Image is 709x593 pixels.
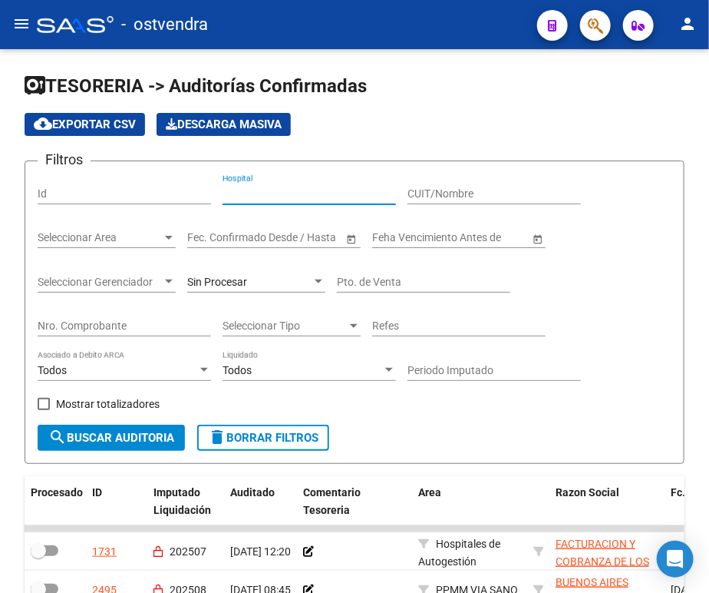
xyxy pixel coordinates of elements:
[48,428,67,446] mat-icon: search
[297,476,412,527] datatable-header-cell: Comentario Tesoreria
[549,476,664,527] datatable-header-cell: Razon Social
[170,545,206,558] span: 202507
[187,276,247,288] span: Sin Procesar
[12,15,31,33] mat-icon: menu
[31,486,83,499] span: Procesado
[92,486,102,499] span: ID
[303,486,361,516] span: Comentario Tesoreria
[208,428,226,446] mat-icon: delete
[529,230,546,247] button: Open calendar
[230,545,291,558] span: [DATE] 12:20
[223,320,347,333] span: Seleccionar Tipo
[38,149,91,171] h3: Filtros
[230,486,275,499] span: Auditado
[38,425,185,451] button: Buscar Auditoria
[256,231,331,244] input: Fecha fin
[197,425,329,451] button: Borrar Filtros
[86,476,147,527] datatable-header-cell: ID
[38,276,162,289] span: Seleccionar Gerenciador
[25,476,86,527] datatable-header-cell: Procesado
[48,431,174,445] span: Buscar Auditoria
[157,113,291,136] button: Descarga Masiva
[25,113,145,136] button: Exportar CSV
[657,541,694,578] div: Open Intercom Messenger
[678,15,697,33] mat-icon: person
[418,538,500,568] span: Hospitales de Autogestión
[92,543,117,561] div: 1731
[223,364,252,376] span: Todos
[147,476,224,527] datatable-header-cell: Imputado Liquidación
[224,476,297,527] datatable-header-cell: Auditado
[166,118,282,131] span: Descarga Masiva
[25,75,367,97] span: TESORERIA -> Auditorías Confirmadas
[343,230,359,247] button: Open calendar
[157,113,291,136] app-download-masive: Descarga masiva de comprobantes (adjuntos)
[121,8,208,41] span: - ostvendra
[34,114,52,133] mat-icon: cloud_download
[556,535,658,568] div: - 30715497456
[187,231,243,244] input: Fecha inicio
[556,486,619,499] span: Razon Social
[38,364,67,376] span: Todos
[208,431,318,445] span: Borrar Filtros
[153,486,211,516] span: Imputado Liquidación
[412,476,527,527] datatable-header-cell: Area
[418,486,441,499] span: Area
[34,118,136,131] span: Exportar CSV
[38,231,162,244] span: Seleccionar Area
[56,395,160,413] span: Mostrar totalizadores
